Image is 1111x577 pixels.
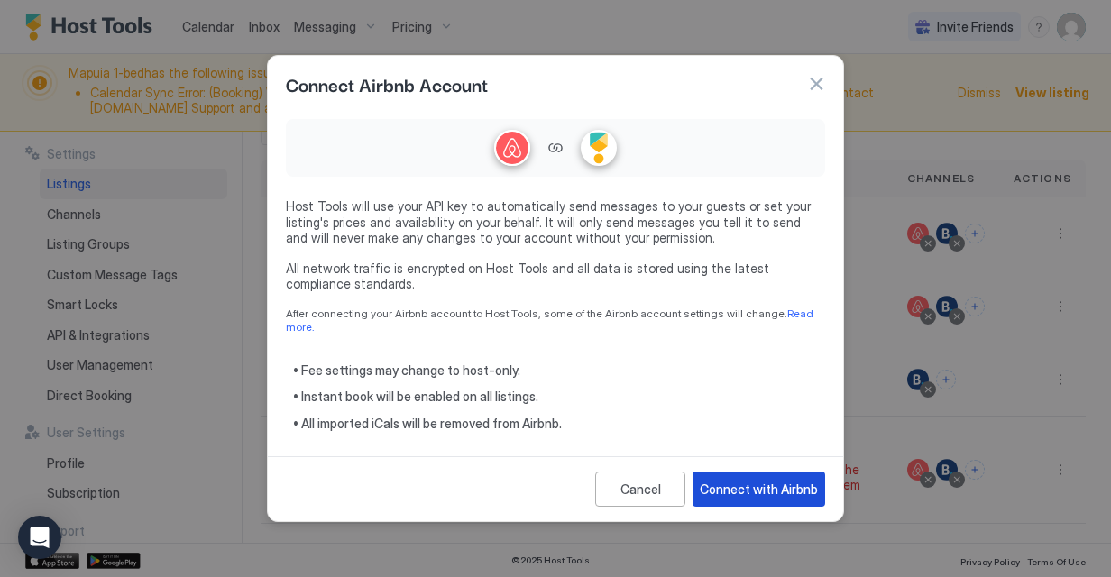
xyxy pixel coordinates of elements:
[620,480,661,499] div: Cancel
[286,198,825,246] span: Host Tools will use your API key to automatically send messages to your guests or set your listin...
[286,307,825,334] span: After connecting your Airbnb account to Host Tools, some of the Airbnb account settings will change.
[286,307,816,334] a: Read more.
[595,472,685,507] button: Cancel
[700,480,818,499] div: Connect with Airbnb
[293,416,825,432] span: • All imported iCals will be removed from Airbnb.
[293,389,825,405] span: • Instant book will be enabled on all listings.
[293,362,825,379] span: • Fee settings may change to host-only.
[18,516,61,559] div: Open Intercom Messenger
[286,261,825,292] span: All network traffic is encrypted on Host Tools and all data is stored using the latest compliance...
[286,70,488,97] span: Connect Airbnb Account
[693,472,825,507] button: Connect with Airbnb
